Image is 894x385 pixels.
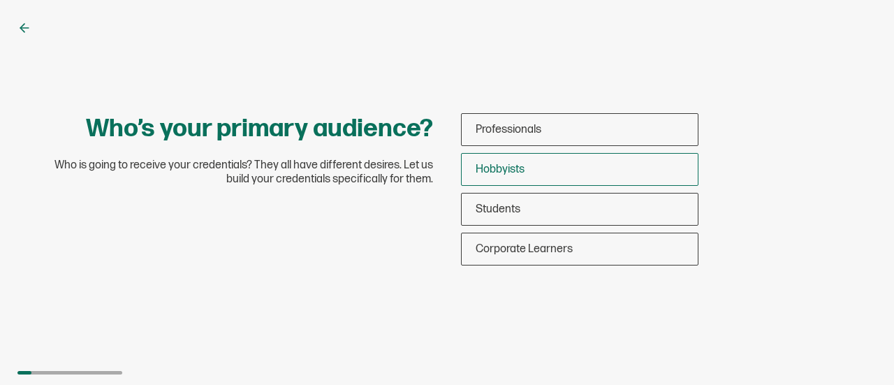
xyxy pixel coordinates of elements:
[824,318,894,385] iframe: Chat Widget
[476,242,573,256] span: Corporate Learners
[86,113,433,145] h1: Who’s your primary audience?
[476,163,525,176] span: Hobbyists
[476,203,520,216] span: Students
[476,123,541,136] span: Professionals
[42,159,433,187] span: Who is going to receive your credentials? They all have different desires. Let us build your cred...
